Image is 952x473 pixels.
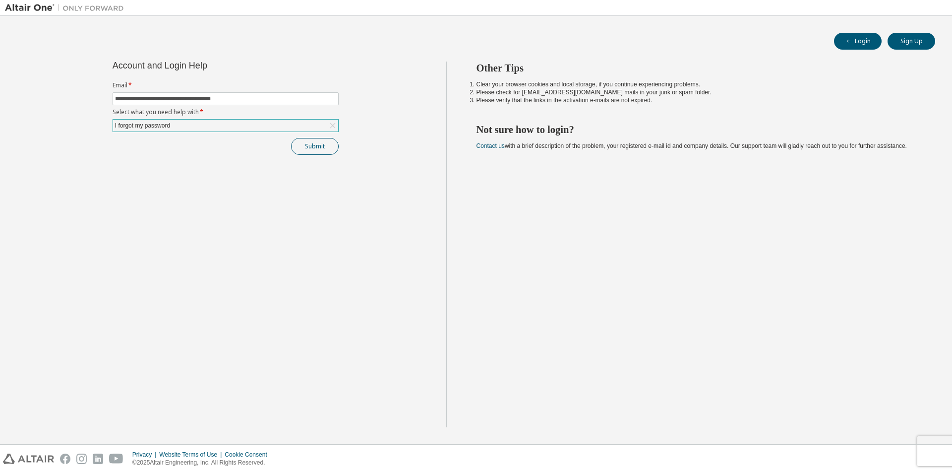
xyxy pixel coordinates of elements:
p: © 2025 Altair Engineering, Inc. All Rights Reserved. [132,459,273,467]
div: I forgot my password [114,120,172,131]
label: Email [113,81,339,89]
li: Please check for [EMAIL_ADDRESS][DOMAIN_NAME] mails in your junk or spam folder. [476,88,918,96]
a: Contact us [476,142,505,149]
div: Website Terms of Use [159,451,225,459]
li: Please verify that the links in the activation e-mails are not expired. [476,96,918,104]
h2: Not sure how to login? [476,123,918,136]
span: with a brief description of the problem, your registered e-mail id and company details. Our suppo... [476,142,907,149]
button: Submit [291,138,339,155]
div: Account and Login Help [113,62,294,69]
h2: Other Tips [476,62,918,74]
img: youtube.svg [109,454,123,464]
li: Clear your browser cookies and local storage, if you continue experiencing problems. [476,80,918,88]
div: I forgot my password [113,120,338,132]
img: instagram.svg [76,454,87,464]
label: Select what you need help with [113,108,339,116]
button: Login [834,33,882,50]
button: Sign Up [888,33,935,50]
div: Cookie Consent [225,451,273,459]
img: linkedin.svg [93,454,103,464]
div: Privacy [132,451,159,459]
img: facebook.svg [60,454,70,464]
img: altair_logo.svg [3,454,54,464]
img: Altair One [5,3,129,13]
